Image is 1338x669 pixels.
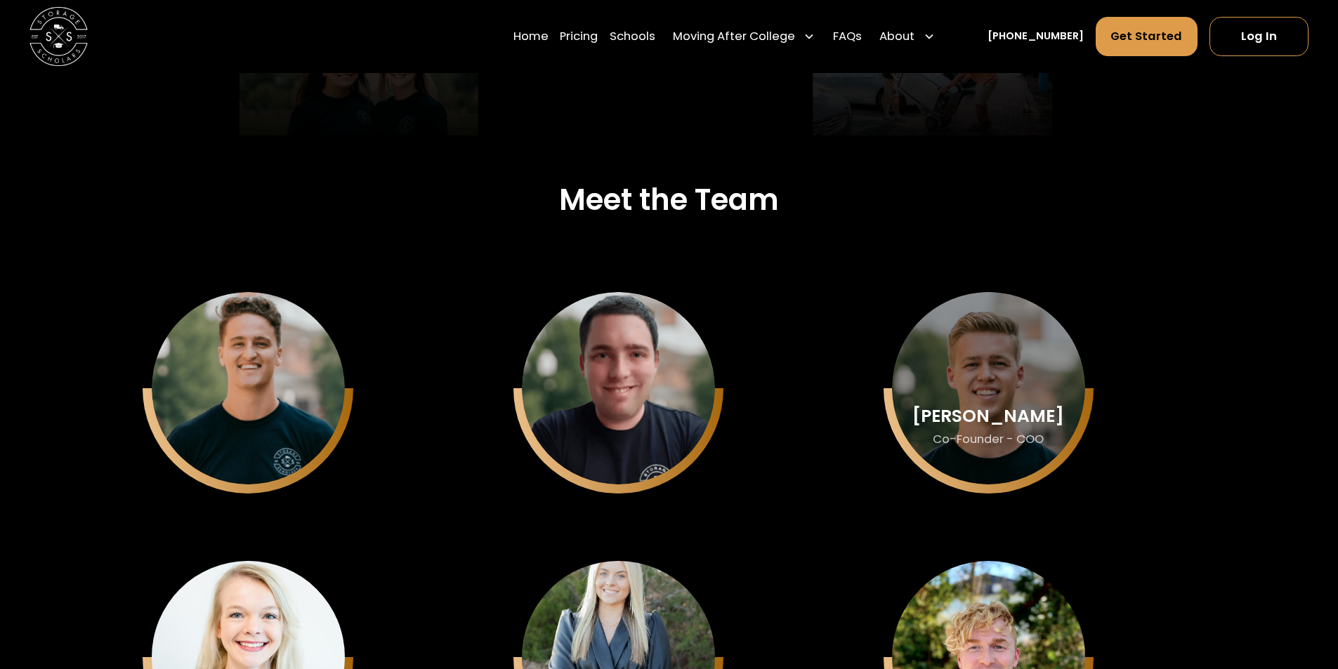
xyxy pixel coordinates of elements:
[559,183,779,218] h3: Meet the Team
[833,16,862,57] a: FAQs
[933,432,1044,447] div: Co-Founder - COO
[879,28,914,46] div: About
[29,7,88,65] img: Storage Scholars main logo
[1209,17,1309,56] a: Log In
[874,16,941,57] div: About
[610,16,655,57] a: Schools
[1096,17,1198,56] a: Get Started
[513,16,549,57] a: Home
[560,16,598,57] a: Pricing
[667,16,822,57] div: Moving After College
[673,28,795,46] div: Moving After College
[988,29,1084,44] a: [PHONE_NUMBER]
[912,406,1064,425] div: [PERSON_NAME]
